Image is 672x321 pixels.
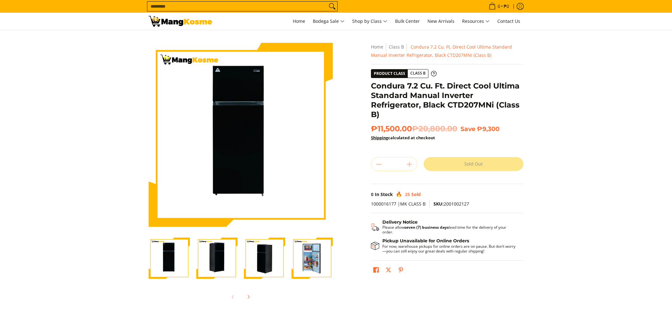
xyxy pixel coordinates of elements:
span: SKU: [433,201,444,207]
img: Condura 7.2 Cu. Ft. Direct Cool Ultima Standard Manual Inverter Refrigerator, Black CTD207MNi (Cl... [244,238,285,279]
nav: Main Menu [218,13,523,30]
a: Class B [389,44,404,50]
span: 25 [405,191,410,197]
span: Condura 7.2 Cu. Ft. Direct Cool Ultima Standard Manual Inverter Refrigerator, Black CTD207MNi (Cl... [371,44,512,58]
strong: seven (7) business days [404,225,449,230]
a: Bodega Sale [310,13,348,30]
a: Product Class Class B [371,69,437,78]
span: Class B [408,69,428,77]
nav: Breadcrumbs [371,43,523,59]
del: ₱20,800.00 [412,124,457,134]
a: Shipping [371,135,388,141]
img: Condura 7.2 Cu. Ft. Direct Cool Ultima Standard Manual Inverter Refrigerator, Black CTD207MNi (Cl... [196,238,238,279]
img: Condura 7.2 Cu. Ft. Direct Cool Ultima Standard Manual Inverter Refrigerator, Black CTD207MNi (Cl... [149,43,333,227]
a: Post on X [384,265,393,276]
img: Condura 7.3 Cu. Ft. Direct Cool Ultima Inverter Ref l Mang Kosme [149,16,212,27]
span: Resources [462,17,490,25]
button: Search [327,2,337,11]
strong: Pickup Unavailable for Online Orders [382,238,469,244]
a: Shop by Class [349,13,391,30]
span: Product Class [371,69,408,78]
p: For now, warehouse pickups for online orders are on pause. But don’t worry—you can still enjoy ou... [382,244,517,253]
span: • [487,3,511,10]
a: Home [371,44,383,50]
span: Save [460,125,475,133]
a: Bulk Center [392,13,423,30]
span: 0 [497,4,501,9]
span: ₱0 [503,4,510,9]
a: Home [290,13,308,30]
span: 2001002127 [433,201,469,207]
span: Sold [411,191,421,197]
a: Contact Us [494,13,523,30]
strong: Delivery Notice [382,219,418,225]
span: Shop by Class [352,17,387,25]
span: Contact Us [497,18,520,24]
a: Pin on Pinterest [396,265,405,276]
h1: Condura 7.2 Cu. Ft. Direct Cool Ultima Standard Manual Inverter Refrigerator, Black CTD207MNi (Cl... [371,81,523,119]
button: Shipping & Delivery [371,219,517,235]
a: New Arrivals [424,13,458,30]
span: New Arrivals [427,18,454,24]
span: 0 [371,191,373,197]
img: Condura 7.2 Cu. Ft. Direct Cool Ultima Standard Manual Inverter Refrigerator, Black CTD207MNi (Cl... [149,238,190,279]
p: Please allow lead time for the delivery of your order. [382,225,517,234]
a: Resources [459,13,493,30]
span: Bulk Center [395,18,420,24]
img: Condura 7.2 Cu. Ft. Direct Cool Ultima Standard Manual Inverter Refrigerator, Black CTD207MNi (Cl... [292,238,333,279]
span: ₱11,500.00 [371,124,457,134]
span: ₱9,300 [477,125,500,133]
a: Share on Facebook [372,265,380,276]
span: Home [293,18,305,24]
button: Next [241,290,255,304]
strong: calculated at checkout [371,135,435,141]
span: In Stock [375,191,393,197]
span: Bodega Sale [313,17,345,25]
span: 1000016177 |MK CLASS B [371,201,426,207]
